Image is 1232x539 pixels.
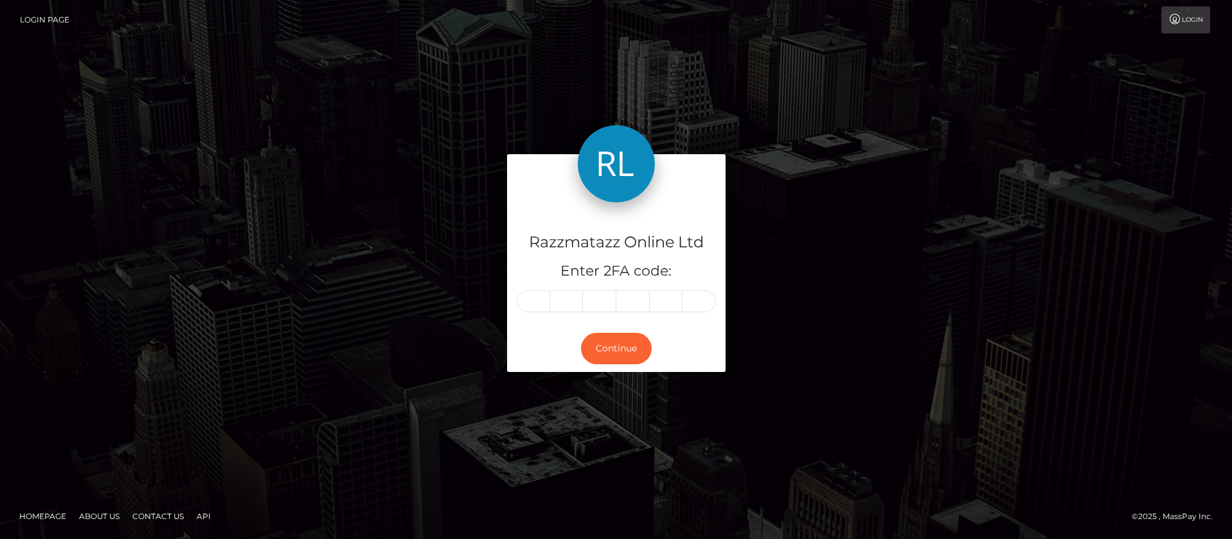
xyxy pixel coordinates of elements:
a: About Us [74,506,125,526]
a: Login [1161,6,1210,33]
h5: Enter 2FA code: [517,261,716,281]
button: Continue [581,333,652,364]
a: Homepage [14,506,71,526]
a: API [192,506,216,526]
a: Contact Us [127,506,189,526]
div: © 2025 , MassPay Inc. [1132,509,1222,524]
a: Login Page [20,6,69,33]
h4: Razzmatazz Online Ltd [517,231,716,254]
img: Razzmatazz Online Ltd [578,125,655,202]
